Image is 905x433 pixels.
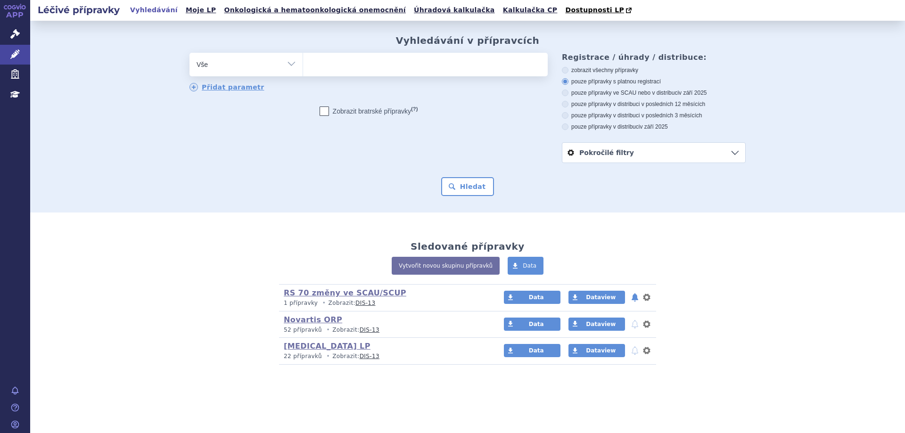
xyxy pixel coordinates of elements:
[360,353,379,359] a: DIS-13
[284,342,370,351] a: [MEDICAL_DATA] LP
[324,326,332,334] i: •
[504,291,560,304] a: Data
[392,257,500,275] a: Vytvořit novou skupinu přípravků
[30,3,127,16] h2: Léčivé přípravky
[562,89,746,97] label: pouze přípravky ve SCAU nebo v distribuci
[284,300,318,306] span: 1 přípravky
[630,345,640,356] button: notifikace
[523,262,536,269] span: Data
[562,4,636,17] a: Dostupnosti LP
[586,347,616,354] span: Dataview
[411,4,498,16] a: Úhradová kalkulačka
[586,321,616,327] span: Dataview
[504,344,560,357] a: Data
[586,294,616,301] span: Dataview
[508,257,543,275] a: Data
[324,352,332,360] i: •
[568,344,625,357] a: Dataview
[679,90,707,96] span: v září 2025
[642,292,651,303] button: nastavení
[529,347,544,354] span: Data
[284,327,322,333] span: 52 přípravků
[189,83,264,91] a: Přidat parametr
[127,4,181,16] a: Vyhledávání
[562,100,746,108] label: pouze přípravky v distribuci v posledních 12 měsících
[562,78,746,85] label: pouze přípravky s platnou registrací
[529,294,544,301] span: Data
[284,352,486,360] p: Zobrazit:
[630,319,640,330] button: notifikace
[640,123,667,130] span: v září 2025
[568,291,625,304] a: Dataview
[284,288,406,297] a: RS 70 změny ve SCAU/SCUP
[360,327,379,333] a: DIS-13
[529,321,544,327] span: Data
[355,300,375,306] a: DIS-13
[396,35,540,46] h2: Vyhledávání v přípravcích
[562,123,746,131] label: pouze přípravky v distribuci
[568,318,625,331] a: Dataview
[500,4,560,16] a: Kalkulačka CP
[320,299,329,307] i: •
[284,315,342,324] a: Novartis ORP
[183,4,219,16] a: Moje LP
[411,241,525,252] h2: Sledované přípravky
[441,177,494,196] button: Hledat
[565,6,624,14] span: Dostupnosti LP
[562,143,745,163] a: Pokročilé filtry
[221,4,409,16] a: Onkologická a hematoonkologická onemocnění
[562,53,746,62] h3: Registrace / úhrady / distribuce:
[642,319,651,330] button: nastavení
[320,106,418,116] label: Zobrazit bratrské přípravky
[284,353,322,359] span: 22 přípravků
[284,326,486,334] p: Zobrazit:
[504,318,560,331] a: Data
[562,66,746,74] label: zobrazit všechny přípravky
[642,345,651,356] button: nastavení
[562,112,746,119] label: pouze přípravky v distribuci v posledních 3 měsících
[411,106,418,112] abbr: (?)
[284,299,486,307] p: Zobrazit:
[630,292,640,303] button: notifikace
